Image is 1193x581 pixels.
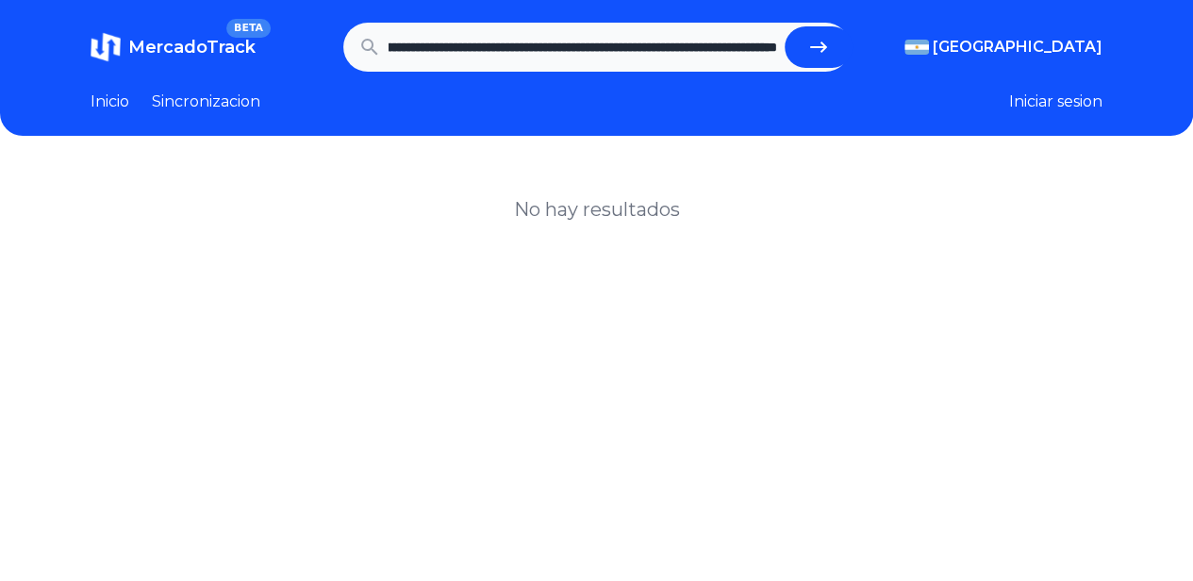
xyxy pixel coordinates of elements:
h1: No hay resultados [514,196,680,223]
a: MercadoTrackBETA [91,32,256,62]
a: Inicio [91,91,129,113]
span: [GEOGRAPHIC_DATA] [933,36,1102,58]
span: MercadoTrack [128,37,256,58]
img: MercadoTrack [91,32,121,62]
a: Sincronizacion [152,91,260,113]
button: [GEOGRAPHIC_DATA] [904,36,1102,58]
img: Argentina [904,40,929,55]
span: BETA [226,19,271,38]
button: Iniciar sesion [1009,91,1102,113]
